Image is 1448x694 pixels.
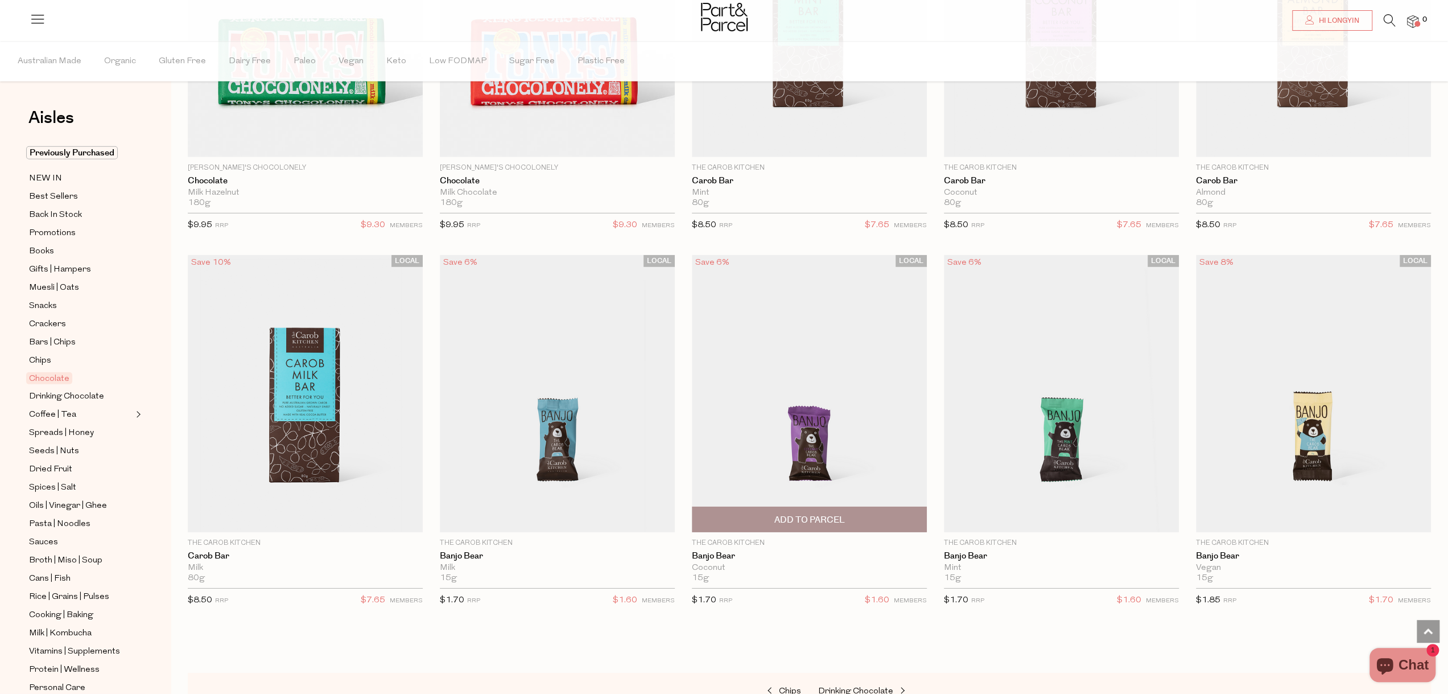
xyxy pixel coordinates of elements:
[692,188,927,198] div: Mint
[1196,551,1431,561] a: Banjo Bear
[896,255,927,267] span: LOCAL
[944,163,1179,173] p: The Carob Kitchen
[188,538,423,548] p: The Carob Kitchen
[188,255,234,270] div: Save 10%
[692,255,733,270] div: Save 6%
[188,255,423,532] img: Carob Bar
[26,146,118,159] span: Previously Purchased
[865,218,889,233] span: $7.65
[29,536,58,549] span: Sauces
[29,426,133,440] a: Spreads | Honey
[390,223,423,229] small: MEMBERS
[294,42,316,81] span: Paleo
[1196,176,1431,186] a: Carob Bar
[1223,223,1236,229] small: RRP
[1292,10,1372,31] a: Hi Longyin
[188,551,423,561] a: Carob Bar
[29,553,133,568] a: Broth | Miso | Soup
[29,518,90,531] span: Pasta | Noodles
[692,551,927,561] a: Banjo Bear
[692,573,709,584] span: 15g
[692,596,716,605] span: $1.70
[29,554,102,568] span: Broth | Miso | Soup
[29,299,57,313] span: Snacks
[29,517,133,531] a: Pasta | Noodles
[29,226,133,240] a: Promotions
[390,598,423,604] small: MEMBERS
[440,163,675,173] p: [PERSON_NAME]'s Chocolonely
[29,190,78,204] span: Best Sellers
[215,598,228,604] small: RRP
[1146,598,1179,604] small: MEMBERS
[29,445,79,458] span: Seeds | Nuts
[229,42,271,81] span: Dairy Free
[29,299,133,313] a: Snacks
[29,663,133,677] a: Protein | Wellness
[188,221,212,229] span: $9.95
[29,481,76,495] span: Spices | Salt
[692,538,927,548] p: The Carob Kitchen
[944,563,1179,573] div: Mint
[1196,188,1431,198] div: Almond
[944,551,1179,561] a: Banjo Bear
[188,573,205,584] span: 80g
[1196,255,1431,532] img: Banjo Bear
[339,42,364,81] span: Vegan
[440,573,457,584] span: 15g
[29,281,133,295] a: Muesli | Oats
[467,598,480,604] small: RRP
[29,627,92,640] span: Milk | Kombucha
[692,221,716,229] span: $8.50
[29,262,133,277] a: Gifts | Hampers
[944,198,961,208] span: 80g
[1196,163,1431,173] p: The Carob Kitchen
[865,593,889,608] span: $1.60
[440,198,463,208] span: 180g
[29,626,133,640] a: Milk | Kombucha
[29,481,133,495] a: Spices | Salt
[1196,221,1220,229] span: $8.50
[692,255,927,532] img: Banjo Bear
[944,538,1179,548] p: The Carob Kitchen
[1369,218,1393,233] span: $7.65
[29,318,66,331] span: Crackers
[29,644,133,659] a: Vitamins | Supplements
[971,598,984,604] small: RRP
[29,372,133,385] a: Chocolate
[944,188,1179,198] div: Coconut
[440,596,464,605] span: $1.70
[29,390,104,404] span: Drinking Chocolate
[1400,255,1431,267] span: LOCAL
[1146,223,1179,229] small: MEMBERS
[29,190,133,204] a: Best Sellers
[1148,255,1179,267] span: LOCAL
[1398,223,1431,229] small: MEMBERS
[29,462,133,477] a: Dried Fruit
[440,255,675,532] img: Banjo Bear
[1196,563,1431,573] div: Vegan
[188,176,423,186] a: Chocolate
[643,255,675,267] span: LOCAL
[719,223,732,229] small: RRP
[642,598,675,604] small: MEMBERS
[104,42,136,81] span: Organic
[188,198,211,208] span: 180g
[29,281,79,295] span: Muesli | Oats
[215,223,228,229] small: RRP
[692,198,709,208] span: 80g
[29,608,133,622] a: Cooking | Baking
[774,514,845,526] span: Add To Parcel
[29,172,62,186] span: NEW IN
[29,499,107,513] span: Oils | Vinegar | Ghee
[29,227,76,240] span: Promotions
[29,244,133,258] a: Books
[29,572,133,586] a: Cans | Fish
[159,42,206,81] span: Gluten Free
[29,408,133,422] a: Coffee | Tea
[29,335,133,350] a: Bars | Chips
[133,408,141,421] button: Expand/Collapse Coffee | Tea
[1117,593,1141,608] span: $1.60
[1420,15,1430,25] span: 0
[29,408,76,422] span: Coffee | Tea
[429,42,486,81] span: Low FODMAP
